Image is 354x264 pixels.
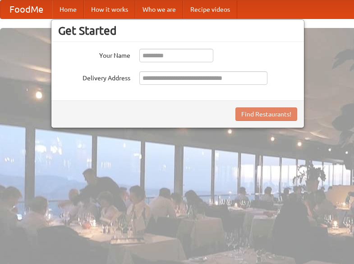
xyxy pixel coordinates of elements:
[84,0,135,19] a: How it works
[235,107,297,121] button: Find Restaurants!
[52,0,84,19] a: Home
[58,71,130,83] label: Delivery Address
[58,49,130,60] label: Your Name
[58,24,297,37] h3: Get Started
[135,0,183,19] a: Who we are
[0,0,52,19] a: FoodMe
[183,0,237,19] a: Recipe videos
